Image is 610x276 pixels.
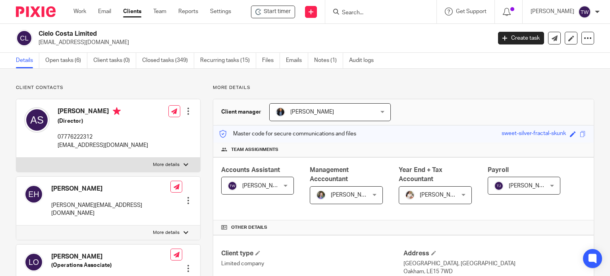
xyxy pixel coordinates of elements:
h5: (Director) [58,117,148,125]
img: svg%3E [24,185,43,204]
span: [PERSON_NAME] [331,192,374,198]
a: Create task [498,32,544,44]
a: Open tasks (6) [45,53,87,68]
h4: [PERSON_NAME] [58,107,148,117]
span: Team assignments [231,147,278,153]
img: svg%3E [494,181,504,191]
a: Closed tasks (349) [142,53,194,68]
div: Cielo Costa Limited [251,6,295,18]
a: Client tasks (0) [93,53,136,68]
span: [PERSON_NAME] [509,183,552,189]
a: Email [98,8,111,15]
a: Clients [123,8,141,15]
img: svg%3E [16,30,33,46]
p: More details [153,230,180,236]
span: Start timer [264,8,291,16]
h4: [PERSON_NAME] [51,185,170,193]
img: svg%3E [24,253,43,272]
img: svg%3E [24,107,50,133]
h3: Client manager [221,108,261,116]
p: Master code for secure communications and files [219,130,356,138]
input: Search [341,10,413,17]
a: Settings [210,8,231,15]
span: Year End + Tax Accountant [399,167,442,182]
a: Details [16,53,39,68]
img: Kayleigh%20Henson.jpeg [405,190,415,200]
p: Limited company [221,260,403,268]
a: Emails [286,53,308,68]
span: [PERSON_NAME] [242,183,286,189]
p: [PERSON_NAME][EMAIL_ADDRESS][DOMAIN_NAME] [51,201,170,218]
a: Reports [178,8,198,15]
a: Work [73,8,86,15]
a: Notes (1) [314,53,343,68]
h4: Client type [221,249,403,258]
img: Pixie [16,6,56,17]
a: Team [153,8,166,15]
img: svg%3E [228,181,237,191]
p: More details [153,162,180,168]
div: sweet-silver-fractal-skunk [502,129,566,139]
span: Other details [231,224,267,231]
h2: Cielo Costa Limited [39,30,397,38]
a: Audit logs [349,53,380,68]
p: [PERSON_NAME] [531,8,574,15]
a: Files [262,53,280,68]
h4: Address [403,249,586,258]
p: 07776222312 [58,133,148,141]
img: 1530183611242%20(1).jpg [316,190,326,200]
span: Payroll [488,167,509,173]
h5: (Operations Associate) [51,261,170,269]
p: More details [213,85,594,91]
img: martin-hickman.jpg [276,107,285,117]
span: [PERSON_NAME] [290,109,334,115]
h4: [PERSON_NAME] [51,253,170,261]
p: Oakham, LE15 7WD [403,268,586,276]
a: Recurring tasks (15) [200,53,256,68]
span: Get Support [456,9,486,14]
span: Management Acccountant [310,167,349,182]
span: Accounts Assistant [221,167,280,173]
p: [EMAIL_ADDRESS][DOMAIN_NAME] [39,39,486,46]
p: [EMAIL_ADDRESS][DOMAIN_NAME] [58,141,148,149]
p: [GEOGRAPHIC_DATA], [GEOGRAPHIC_DATA] [403,260,586,268]
span: [PERSON_NAME] [420,192,463,198]
img: svg%3E [578,6,591,18]
p: Client contacts [16,85,201,91]
i: Primary [113,107,121,115]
